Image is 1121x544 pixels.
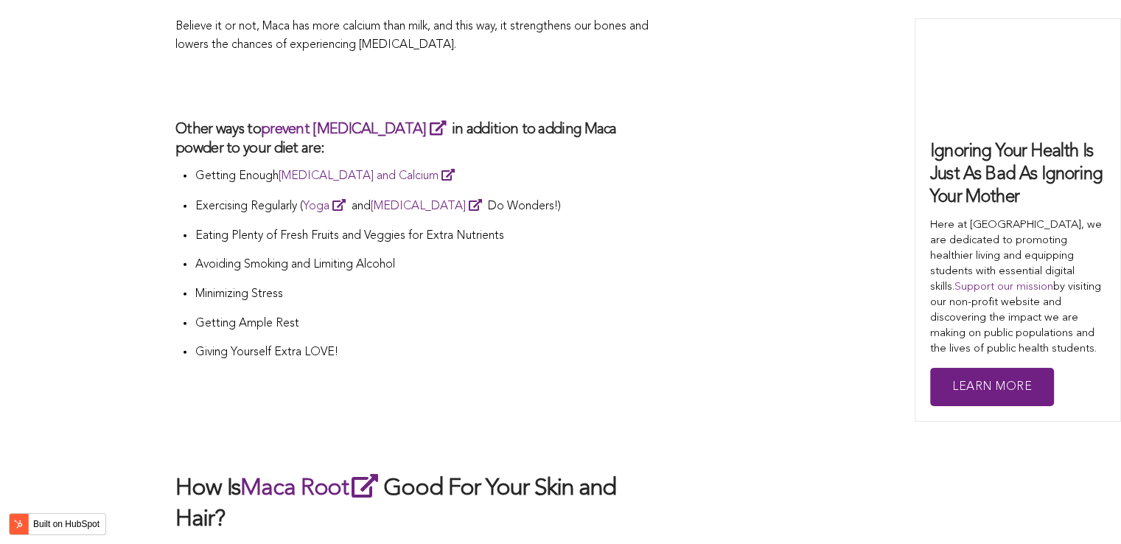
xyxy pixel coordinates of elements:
[302,200,351,212] a: Yoga
[175,119,654,158] h3: Other ways to in addition to adding Maca powder to your diet are:
[240,477,383,501] a: Maca Root
[278,170,460,182] a: [MEDICAL_DATA] and Calcium
[195,315,654,334] p: Getting Ample Rest
[370,200,487,212] a: [MEDICAL_DATA]
[195,196,654,217] p: Exercising Regularly ( and Do Wonders!)
[175,21,649,52] span: Believe it or not, Maca has more calcium than milk, and this way, it strengthens our bones and lo...
[175,471,654,535] h2: How Is Good For Your Skin and Hair?
[27,515,105,534] label: Built on HubSpot
[261,122,452,137] a: prevent [MEDICAL_DATA]
[930,368,1054,407] a: Learn More
[195,285,654,304] p: Minimizing Stress
[195,166,654,186] p: Getting Enough
[10,515,27,533] img: HubSpot sprocket logo
[195,344,654,363] p: Giving Yourself Extra LOVE!
[195,256,654,275] p: Avoiding Smoking and Limiting Alcohol
[1047,473,1121,544] iframe: Chat Widget
[195,227,654,246] p: Eating Plenty of Fresh Fruits and Veggies for Extra Nutrients
[9,513,106,535] button: Built on HubSpot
